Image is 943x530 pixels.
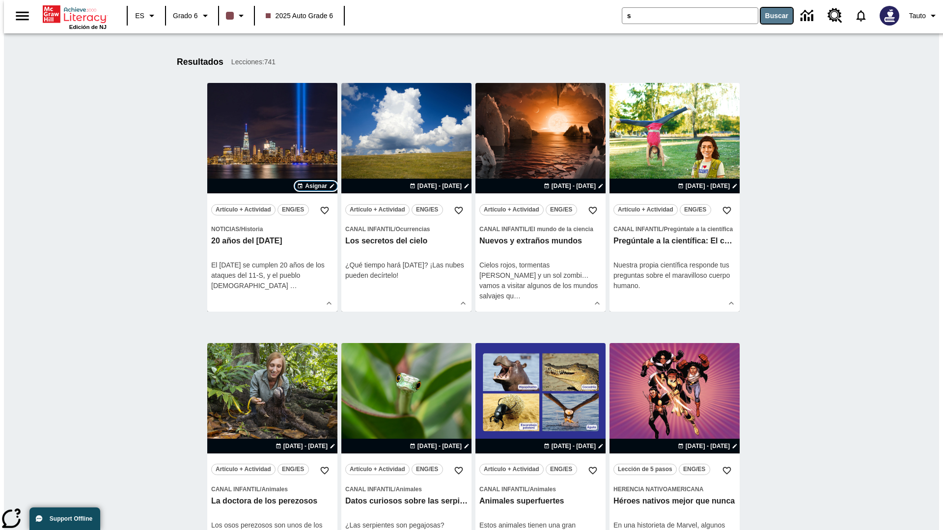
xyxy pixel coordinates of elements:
button: Añadir a mis Favoritas [584,462,602,479]
span: [DATE] - [DATE] [417,182,462,190]
input: Buscar campo [622,8,758,24]
span: / [662,226,664,233]
div: lesson details [475,83,606,312]
button: 24 ago - 24 ago Elegir fechas [274,442,337,450]
button: ENG/ES [277,204,309,215]
div: lesson details [610,83,740,312]
span: Artículo + Actividad [216,464,271,475]
span: Animales [395,486,421,493]
div: El [DATE] se cumplen 20 años de los ataques del 11-S, y el pueblo [DEMOGRAPHIC_DATA] [211,260,333,291]
span: Historia [241,226,263,233]
button: ENG/ES [679,464,710,475]
button: Añadir a mis Favoritas [316,202,333,219]
button: Ver más [724,296,739,311]
button: Ver más [590,296,605,311]
button: ENG/ES [680,204,711,215]
span: Canal Infantil [479,486,528,493]
span: Artículo + Actividad [618,205,673,215]
span: Tema: Canal Infantil/Animales [345,484,468,494]
button: ENG/ES [546,464,577,475]
span: Tema: Noticias/Historia [211,224,333,234]
span: Tauto [909,11,926,21]
span: Canal Infantil [345,486,394,493]
a: Centro de información [795,2,822,29]
h3: Los secretos del cielo [345,236,468,246]
button: Artículo + Actividad [479,204,544,215]
button: Añadir a mis Favoritas [718,202,736,219]
button: 22 ago - 22 ago Elegir fechas [408,182,471,190]
span: / [394,226,395,233]
button: Support Offline [29,507,100,530]
span: [DATE] - [DATE] [686,442,730,450]
button: 24 ago - 24 ago Elegir fechas [676,182,740,190]
h1: Resultados [177,57,223,67]
button: ENG/ES [546,204,577,215]
span: Lecciones : 741 [231,57,276,67]
button: Perfil/Configuración [905,7,943,25]
a: Portada [43,4,107,24]
h3: Pregúntale a la científica: El cuerpo humano [613,236,736,246]
span: Animales [261,486,287,493]
button: ENG/ES [412,464,443,475]
span: [DATE] - [DATE] [283,442,328,450]
span: [DATE] - [DATE] [552,442,596,450]
button: Grado: Grado 6, Elige un grado [169,7,215,25]
span: Canal Infantil [613,226,662,233]
button: Añadir a mis Favoritas [450,462,468,479]
div: Nuestra propia científica responde tus preguntas sobre el maravilloso cuerpo humano. [613,260,736,291]
button: Abrir el menú lateral [8,1,37,30]
span: Artículo + Actividad [484,205,539,215]
button: Artículo + Actividad [211,204,276,215]
button: ENG/ES [277,464,309,475]
span: Tema: Canal Infantil/Pregúntale a la científica [613,224,736,234]
span: Artículo + Actividad [350,464,405,475]
span: Artículo + Actividad [350,205,405,215]
span: / [260,486,261,493]
button: Escoja un nuevo avatar [874,3,905,28]
span: / [528,486,529,493]
button: Lenguaje: ES, Selecciona un idioma [131,7,162,25]
span: ENG/ES [550,464,572,475]
span: ENG/ES [684,205,706,215]
button: Añadir a mis Favoritas [316,462,333,479]
span: Noticias [211,226,239,233]
span: / [528,226,529,233]
span: … [290,282,297,290]
span: ENG/ES [550,205,572,215]
button: 24 ago - 24 ago Elegir fechas [542,182,606,190]
div: lesson details [207,83,337,312]
span: Asignar [305,182,327,190]
h3: La doctora de los perezosos [211,496,333,506]
span: [DATE] - [DATE] [417,442,462,450]
span: Artículo + Actividad [484,464,539,475]
span: ENG/ES [416,464,438,475]
div: lesson details [341,83,471,312]
span: Edición de NJ [69,24,107,30]
span: Pregúntale a la científica [664,226,733,233]
span: ENG/ES [282,464,304,475]
span: [DATE] - [DATE] [686,182,730,190]
button: Ver más [322,296,336,311]
span: Canal Infantil [479,226,528,233]
h3: Animales superfuertes [479,496,602,506]
span: Canal Infantil [345,226,394,233]
span: ES [135,11,144,21]
div: Portada [43,3,107,30]
button: Artículo + Actividad [211,464,276,475]
h3: Héroes nativos mejor que nunca [613,496,736,506]
a: Notificaciones [848,3,874,28]
button: Añadir a mis Favoritas [584,202,602,219]
span: Tema: Canal Infantil/Ocurrencias [345,224,468,234]
button: Lección de 5 pasos [613,464,677,475]
img: Avatar [880,6,899,26]
span: Lección de 5 pasos [618,464,672,475]
button: Añadir a mis Favoritas [718,462,736,479]
span: ENG/ES [683,464,705,475]
span: 2025 Auto Grade 6 [266,11,333,21]
h3: 20 años del 11 de septiembre [211,236,333,246]
span: Support Offline [50,515,92,522]
button: Ver más [456,296,471,311]
span: Tema: Herencia nativoamericana/null [613,484,736,494]
span: Tema: Canal Infantil/Animales [479,484,602,494]
div: ¿Qué tiempo hará [DATE]? ¡Las nubes pueden decírtelo! [345,260,468,281]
